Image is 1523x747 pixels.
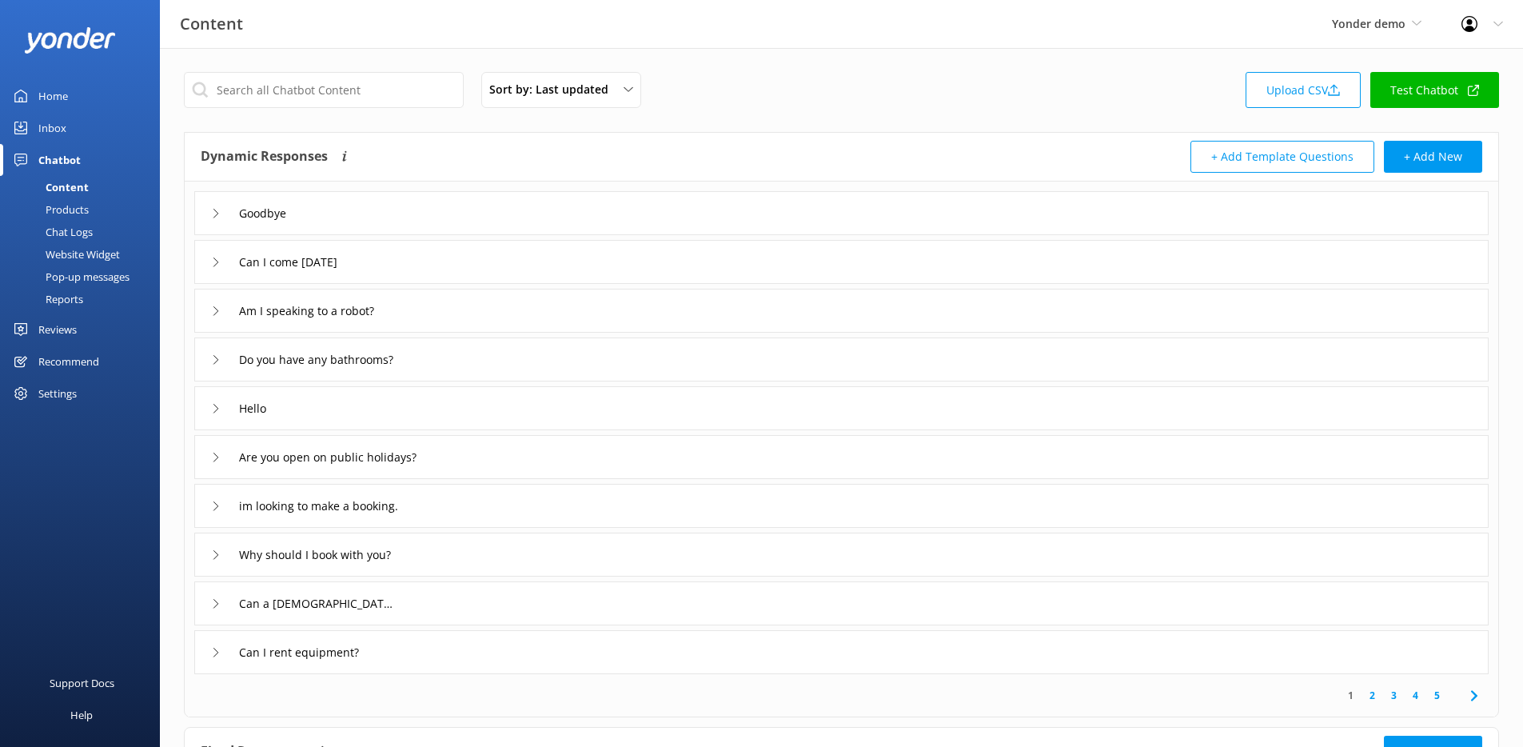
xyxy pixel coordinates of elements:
[10,198,89,221] div: Products
[10,198,160,221] a: Products
[10,221,160,243] a: Chat Logs
[24,27,116,54] img: yonder-white-logo.png
[38,112,66,144] div: Inbox
[10,176,89,198] div: Content
[38,346,99,377] div: Recommend
[1426,688,1448,703] a: 5
[10,221,93,243] div: Chat Logs
[10,176,160,198] a: Content
[1246,72,1361,108] a: Upload CSV
[10,288,160,310] a: Reports
[180,11,243,37] h3: Content
[1405,688,1426,703] a: 4
[1383,688,1405,703] a: 3
[1384,141,1482,173] button: + Add New
[10,243,160,266] a: Website Widget
[50,667,114,699] div: Support Docs
[70,699,93,731] div: Help
[38,314,77,346] div: Reviews
[38,80,68,112] div: Home
[201,141,328,173] h4: Dynamic Responses
[1340,688,1362,703] a: 1
[10,243,120,266] div: Website Widget
[10,288,83,310] div: Reports
[38,377,77,409] div: Settings
[1332,16,1405,31] span: Yonder demo
[38,144,81,176] div: Chatbot
[1370,72,1499,108] a: Test Chatbot
[10,266,160,288] a: Pop-up messages
[1362,688,1383,703] a: 2
[1190,141,1374,173] button: + Add Template Questions
[489,81,618,98] span: Sort by: Last updated
[10,266,130,288] div: Pop-up messages
[184,72,464,108] input: Search all Chatbot Content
